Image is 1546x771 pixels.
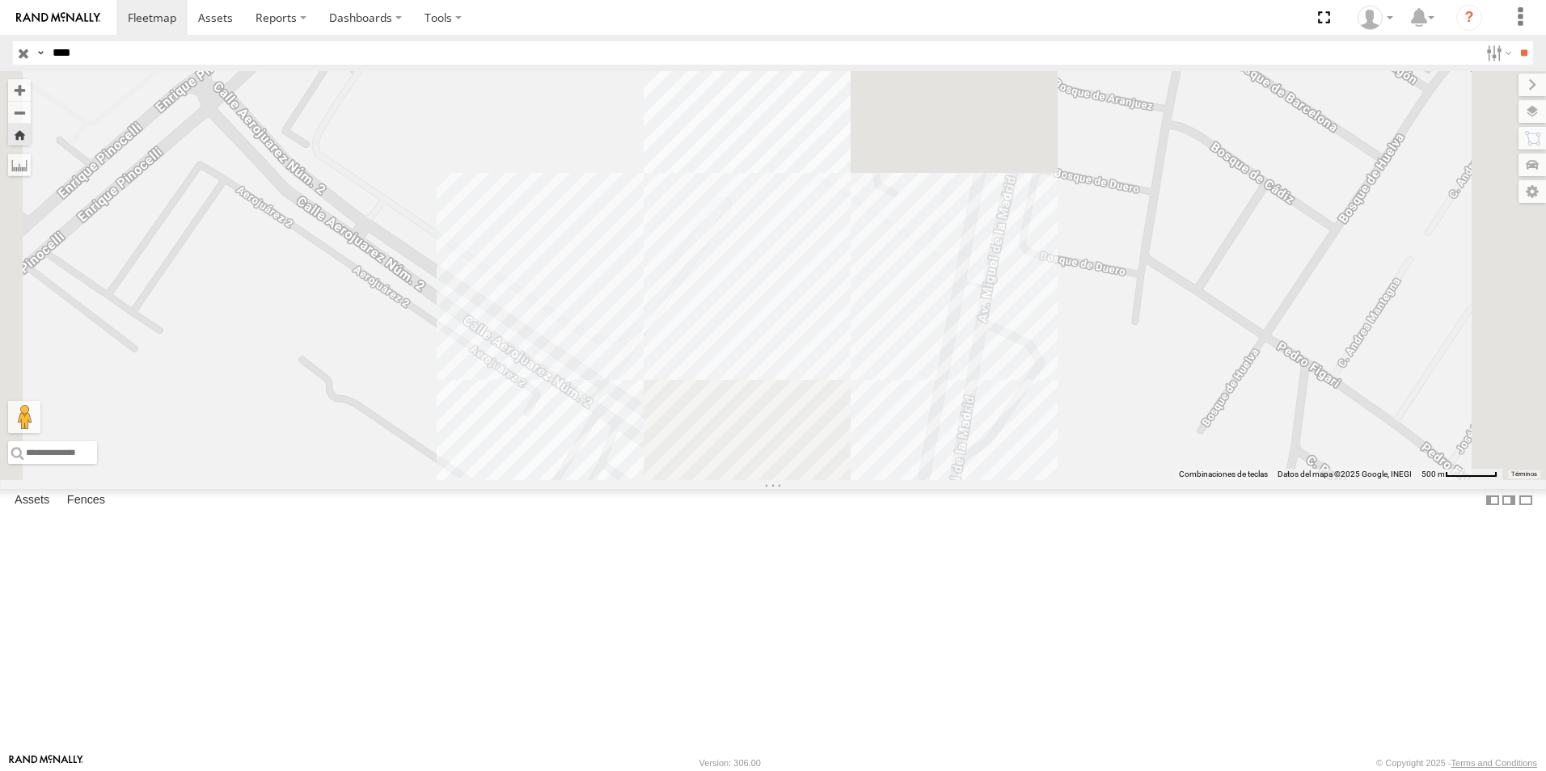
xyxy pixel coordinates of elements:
button: Arrastra al hombrecito al mapa para abrir Street View [8,401,40,433]
label: Dock Summary Table to the Right [1501,489,1517,512]
div: © Copyright 2025 - [1376,758,1537,768]
label: Assets [6,489,57,512]
button: Combinaciones de teclas [1179,469,1268,480]
a: Terms and Conditions [1451,758,1537,768]
button: Escala del mapa: 500 m por 61 píxeles [1417,469,1502,480]
label: Search Filter Options [1480,41,1514,65]
a: Términos (se abre en una nueva pestaña) [1511,471,1537,478]
button: Zoom in [8,79,31,101]
a: Visit our Website [9,755,83,771]
label: Hide Summary Table [1518,489,1534,512]
i: ? [1456,5,1482,31]
label: Dock Summary Table to the Left [1485,489,1501,512]
span: 500 m [1421,470,1445,478]
label: Map Settings [1519,180,1546,203]
img: rand-logo.svg [16,12,100,23]
label: Fences [59,489,113,512]
label: Measure [8,154,31,176]
div: Zulma Brisa Rios [1352,6,1399,30]
button: Zoom out [8,101,31,124]
span: Datos del mapa ©2025 Google, INEGI [1278,470,1412,478]
div: Version: 306.00 [699,758,761,768]
button: Zoom Home [8,124,31,145]
label: Search Query [34,41,47,65]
